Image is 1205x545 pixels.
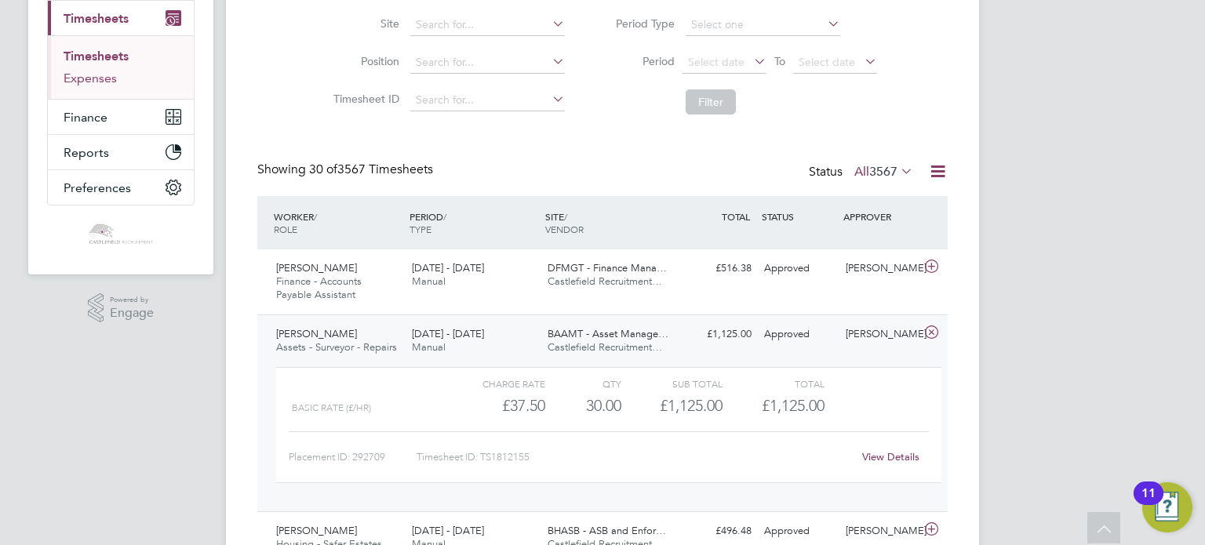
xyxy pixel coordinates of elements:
span: Engage [110,307,154,320]
div: 11 [1141,493,1156,514]
div: Placement ID: 292709 [289,445,417,470]
div: Sub Total [621,374,723,393]
span: [DATE] - [DATE] [412,524,484,537]
div: [PERSON_NAME] [839,256,921,282]
span: / [564,210,567,223]
input: Search for... [410,14,565,36]
div: PERIOD [406,202,541,243]
a: View Details [862,450,919,463]
div: Timesheets [48,35,194,99]
div: STATUS [758,202,839,231]
span: £1,125.00 [762,396,825,415]
input: Search for... [410,89,565,111]
label: Position [329,54,399,68]
div: £37.50 [444,393,545,419]
span: VENDOR [545,223,584,235]
span: ROLE [274,223,297,235]
input: Select one [686,14,840,36]
a: Powered byEngage [88,293,155,323]
div: WORKER [270,202,406,243]
span: BHASB - ASB and Enfor… [548,524,666,537]
span: BAAMT - Asset Manage… [548,327,668,340]
span: 30 of [309,162,337,177]
button: Preferences [48,170,194,205]
button: Reports [48,135,194,169]
span: Reports [64,145,109,160]
div: Timesheet ID: TS1812155 [417,445,852,470]
button: Timesheets [48,1,194,35]
span: [PERSON_NAME] [276,524,357,537]
div: Status [809,162,916,183]
span: Timesheets [64,11,129,26]
div: Approved [758,322,839,347]
span: Castlefield Recruitment… [548,274,662,288]
span: TYPE [410,223,431,235]
button: Finance [48,100,194,134]
span: Basic Rate (£/HR) [292,402,371,413]
div: [PERSON_NAME] [839,518,921,544]
button: Open Resource Center, 11 new notifications [1142,482,1192,532]
div: £516.38 [676,256,758,282]
span: Select date [799,55,855,69]
label: Site [329,16,399,31]
div: Showing [257,162,436,178]
div: QTY [545,374,621,393]
div: Charge rate [444,374,545,393]
label: Period [604,54,675,68]
span: Select date [688,55,744,69]
div: SITE [541,202,677,243]
div: 30.00 [545,393,621,419]
span: / [314,210,317,223]
span: [PERSON_NAME] [276,261,357,274]
a: Go to home page [47,221,195,246]
div: £496.48 [676,518,758,544]
div: Total [723,374,824,393]
span: Preferences [64,180,131,195]
span: Manual [412,274,446,288]
label: Timesheet ID [329,92,399,106]
span: [DATE] - [DATE] [412,327,484,340]
span: [DATE] - [DATE] [412,261,484,274]
button: Filter [686,89,736,114]
span: Finance [64,110,107,125]
span: 3567 Timesheets [309,162,433,177]
div: [PERSON_NAME] [839,322,921,347]
span: 3567 [869,164,897,180]
span: Powered by [110,293,154,307]
div: £1,125.00 [676,322,758,347]
input: Search for... [410,52,565,74]
span: Manual [412,340,446,354]
span: Finance - Accounts Payable Assistant [276,274,362,301]
a: Expenses [64,71,117,85]
img: castlefieldrecruitment-logo-retina.png [87,221,154,246]
span: TOTAL [722,210,750,223]
span: Castlefield Recruitment… [548,340,662,354]
span: Assets - Surveyor - Repairs [276,340,397,354]
div: APPROVER [839,202,921,231]
div: £1,125.00 [621,393,723,419]
span: To [770,51,790,71]
span: DFMGT - Finance Mana… [548,261,667,274]
label: All [854,164,913,180]
div: Approved [758,518,839,544]
span: / [443,210,446,223]
a: Timesheets [64,49,129,64]
label: Period Type [604,16,675,31]
span: [PERSON_NAME] [276,327,357,340]
div: Approved [758,256,839,282]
